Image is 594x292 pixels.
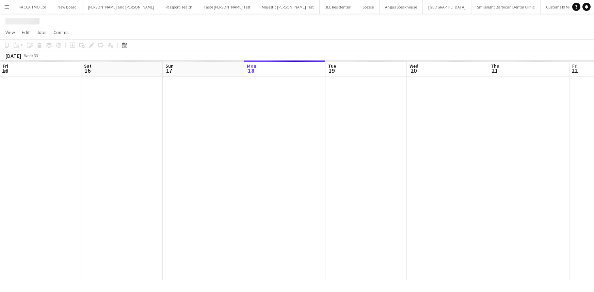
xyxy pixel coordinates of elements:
button: Majestic [PERSON_NAME] Test [256,0,320,14]
button: Sozele [357,0,380,14]
button: Angus Steakhouse [380,0,423,14]
span: Mon [247,63,256,69]
a: Jobs [34,28,49,37]
button: PACCA TMO Ltd [14,0,52,14]
button: Taste [PERSON_NAME] Test [198,0,256,14]
span: 16 [83,67,92,74]
span: Sun [165,63,174,69]
button: JLL Residential [320,0,357,14]
span: 17 [164,67,174,74]
span: Wed [410,63,418,69]
span: 19 [327,67,336,74]
span: Edit [22,29,30,35]
button: Passport Health [160,0,198,14]
a: Comms [51,28,71,37]
span: 18 [246,67,256,74]
span: 22 [571,67,578,74]
span: Week 33 [22,53,39,58]
button: Customs IX Mascot [541,0,584,14]
span: View [5,29,15,35]
span: Tue [328,63,336,69]
a: View [3,28,18,37]
a: Edit [19,28,32,37]
span: 20 [408,67,418,74]
button: New Board [52,0,82,14]
span: 15 [2,67,8,74]
span: Fri [572,63,578,69]
button: Smileright Barbican Dental Clinic [471,0,541,14]
span: Comms [53,29,69,35]
button: [GEOGRAPHIC_DATA] [423,0,471,14]
button: [PERSON_NAME] and [PERSON_NAME] [82,0,160,14]
div: [DATE] [5,52,21,59]
span: 21 [490,67,499,74]
span: Fri [3,63,8,69]
span: Jobs [36,29,47,35]
span: Thu [491,63,499,69]
span: Sat [84,63,92,69]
